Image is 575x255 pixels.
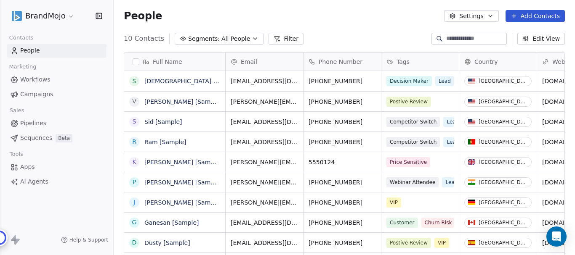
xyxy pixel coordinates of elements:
[309,239,376,247] span: [PHONE_NUMBER]
[144,98,222,105] a: [PERSON_NAME] [Sample]
[132,158,136,166] div: K
[144,78,240,84] a: [DEMOGRAPHIC_DATA] [Sample]
[144,239,190,246] a: Dusty [Sample]
[386,137,440,147] span: Competitor Switch
[479,78,528,84] div: [GEOGRAPHIC_DATA]
[7,175,106,189] a: AI Agents
[421,218,455,228] span: Churn Risk
[309,97,376,106] span: [PHONE_NUMBER]
[132,137,136,146] div: R
[479,159,528,165] div: [GEOGRAPHIC_DATA]
[479,179,528,185] div: [GEOGRAPHIC_DATA]
[381,53,459,71] div: Tags
[231,218,298,227] span: [EMAIL_ADDRESS][DOMAIN_NAME]
[479,200,528,205] div: [GEOGRAPHIC_DATA]
[479,99,528,105] div: [GEOGRAPHIC_DATA]
[386,218,418,228] span: Customer
[386,76,432,86] span: Decision Maker
[459,53,537,71] div: Country
[479,220,528,226] div: [GEOGRAPHIC_DATA]
[132,97,136,106] div: V
[221,34,250,43] span: All People
[241,58,257,66] span: Email
[7,160,106,174] a: Apps
[309,77,376,85] span: [PHONE_NUMBER]
[442,177,461,187] span: Lead
[386,177,439,187] span: Webinar Attendee
[20,90,53,99] span: Campaigns
[188,34,220,43] span: Segments:
[5,32,37,44] span: Contacts
[20,75,51,84] span: Workflows
[133,117,136,126] div: S
[20,163,35,171] span: Apps
[517,33,565,45] button: Edit View
[144,199,222,206] a: [PERSON_NAME] [Sample]
[309,138,376,146] span: [PHONE_NUMBER]
[132,238,137,247] div: D
[386,97,431,107] span: Postive Review
[269,33,303,45] button: Filter
[124,34,164,44] span: 10 Contacts
[231,158,298,166] span: [PERSON_NAME][EMAIL_ADDRESS][DOMAIN_NAME]
[7,87,106,101] a: Campaigns
[231,97,298,106] span: [PERSON_NAME][EMAIL_ADDRESS][DOMAIN_NAME]
[124,10,162,22] span: People
[386,117,440,127] span: Competitor Switch
[124,53,225,71] div: Full Name
[309,158,376,166] span: 5550124
[144,219,199,226] a: Ganesan [Sample]
[133,77,136,86] div: S
[309,118,376,126] span: [PHONE_NUMBER]
[474,58,498,66] span: Country
[5,60,40,73] span: Marketing
[479,139,528,145] div: [GEOGRAPHIC_DATA]
[231,178,298,187] span: [PERSON_NAME][EMAIL_ADDRESS][DOMAIN_NAME]
[133,198,135,207] div: J
[546,226,567,247] div: Open Intercom Messenger
[231,138,298,146] span: [EMAIL_ADDRESS][DOMAIN_NAME]
[132,218,137,227] div: G
[56,134,72,142] span: Beta
[144,179,222,186] a: [PERSON_NAME] [Sample]
[443,137,462,147] span: Lead
[386,157,430,167] span: Price Sensitive
[12,11,22,21] img: BM_Icon_v1.svg
[10,9,76,23] button: BrandMojo
[7,44,106,58] a: People
[6,104,28,117] span: Sales
[20,134,52,142] span: Sequences
[231,198,298,207] span: [PERSON_NAME][EMAIL_ADDRESS][DOMAIN_NAME]
[386,197,401,208] span: VIP
[386,238,431,248] span: Postive Review
[397,58,410,66] span: Tags
[479,119,528,125] div: [GEOGRAPHIC_DATA]
[20,119,46,128] span: Pipelines
[144,139,186,145] a: Ram [Sample]
[309,218,376,227] span: [PHONE_NUMBER]
[231,118,298,126] span: [EMAIL_ADDRESS][DOMAIN_NAME]
[303,53,381,71] div: Phone Number
[506,10,565,22] button: Add Contacts
[133,178,136,187] div: P
[20,177,48,186] span: AI Agents
[319,58,362,66] span: Phone Number
[7,131,106,145] a: SequencesBeta
[309,198,376,207] span: [PHONE_NUMBER]
[25,11,66,21] span: BrandMojo
[309,178,376,187] span: [PHONE_NUMBER]
[444,10,498,22] button: Settings
[226,53,303,71] div: Email
[69,237,108,243] span: Help & Support
[479,240,528,246] div: [GEOGRAPHIC_DATA]
[144,118,182,125] a: Sid [Sample]
[434,238,449,248] span: VIP
[231,239,298,247] span: [EMAIL_ADDRESS][DOMAIN_NAME]
[144,159,222,166] a: [PERSON_NAME] [Sample]
[20,46,40,55] span: People
[6,148,27,160] span: Tools
[61,237,108,243] a: Help & Support
[7,116,106,130] a: Pipelines
[231,77,298,85] span: [EMAIL_ADDRESS][DOMAIN_NAME]
[443,117,462,127] span: Lead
